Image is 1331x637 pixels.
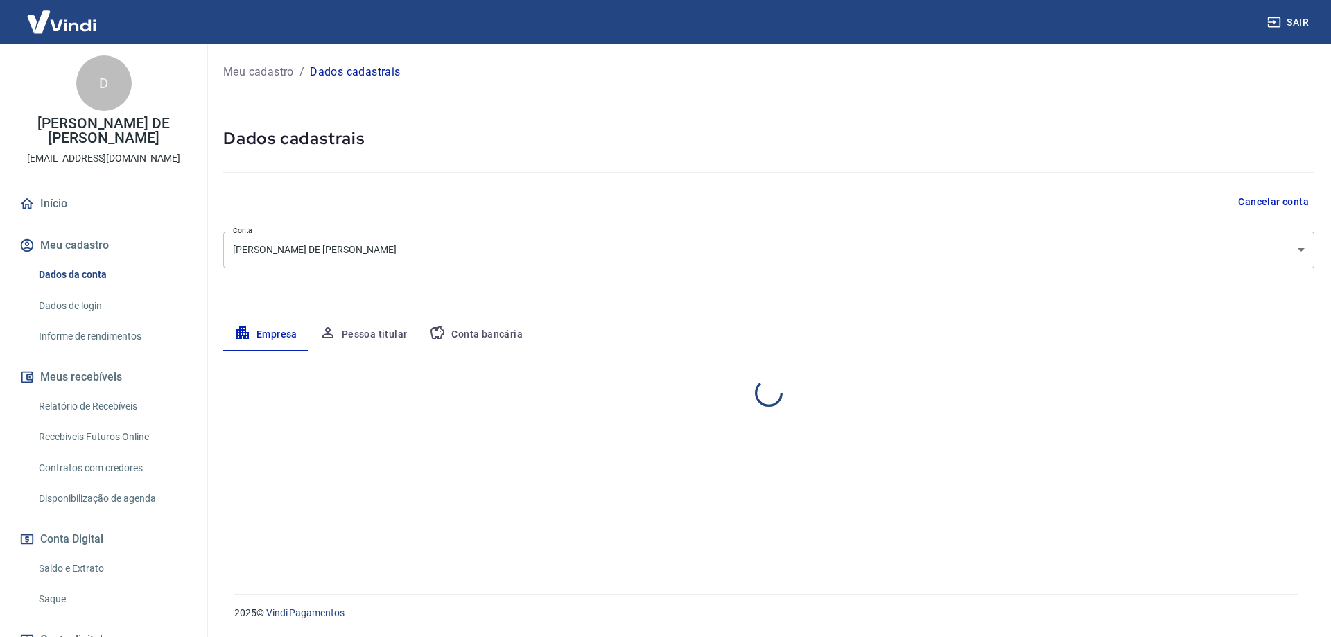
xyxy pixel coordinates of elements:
a: Relatório de Recebíveis [33,392,191,421]
a: Disponibilização de agenda [33,485,191,513]
img: Vindi [17,1,107,43]
button: Sair [1264,10,1314,35]
a: Contratos com credores [33,454,191,482]
a: Meu cadastro [223,64,294,80]
button: Conta Digital [17,524,191,555]
a: Dados de login [33,292,191,320]
button: Cancelar conta [1233,189,1314,215]
button: Conta bancária [418,318,534,351]
label: Conta [233,225,252,236]
button: Meus recebíveis [17,362,191,392]
a: Vindi Pagamentos [266,607,345,618]
button: Meu cadastro [17,230,191,261]
p: Dados cadastrais [310,64,400,80]
a: Dados da conta [33,261,191,289]
a: Recebíveis Futuros Online [33,423,191,451]
a: Início [17,189,191,219]
a: Informe de rendimentos [33,322,191,351]
p: [PERSON_NAME] DE [PERSON_NAME] [11,116,196,146]
button: Pessoa titular [308,318,419,351]
div: D [76,55,132,111]
p: [EMAIL_ADDRESS][DOMAIN_NAME] [27,151,180,166]
button: Empresa [223,318,308,351]
h5: Dados cadastrais [223,128,1314,150]
div: [PERSON_NAME] DE [PERSON_NAME] [223,232,1314,268]
a: Saque [33,585,191,613]
a: Saldo e Extrato [33,555,191,583]
p: 2025 © [234,606,1298,620]
p: / [299,64,304,80]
